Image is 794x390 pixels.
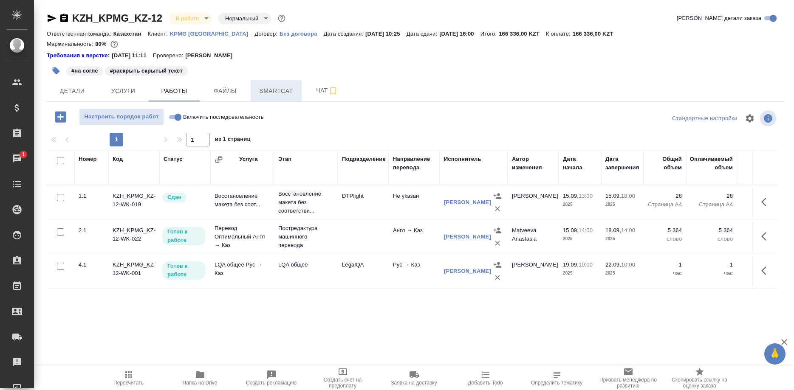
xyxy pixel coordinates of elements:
p: 15.09, [563,227,579,233]
button: Здесь прячутся важные кнопки [756,226,777,247]
p: 18:00 [621,193,635,199]
td: LegalQA [338,256,389,286]
p: Дата сдачи: [407,31,439,37]
span: Чат [307,85,348,96]
p: 22.09, [605,261,621,268]
p: К оплате: [546,31,573,37]
div: Исполнитель может приступить к работе [161,226,206,246]
div: 1.1 [79,192,104,200]
p: слово [648,235,682,243]
p: Постредактура машинного перевода [278,224,333,250]
button: Доп статусы указывают на важность/срочность заказа [276,13,287,24]
div: Общий объем [648,155,682,172]
button: Удалить [491,202,504,215]
span: Файлы [205,86,246,96]
p: 2025 [563,269,597,278]
p: Проверено: [153,51,186,60]
button: Добавить работу [49,108,72,126]
span: Настроить порядок работ [84,112,159,122]
a: 1 [2,148,32,169]
p: Дата создания: [324,31,365,37]
p: 13:00 [579,193,593,199]
p: 28 [648,192,682,200]
div: Подразделение [342,155,386,163]
p: 28 [690,192,733,200]
span: [PERSON_NAME] детали заказа [677,14,761,22]
button: Добавить тэг [47,62,65,80]
p: 2025 [605,235,639,243]
p: Итого: [480,31,499,37]
p: Казахстан [113,31,148,37]
p: #на согле [71,67,98,75]
p: 166 336,00 KZT [573,31,620,37]
div: Этап [278,155,291,163]
p: слово [690,235,733,243]
p: 4,7 [741,226,775,235]
button: Скопировать ссылку для ЯМессенджера [47,13,57,23]
td: Перевод Оптимальный Англ → Каз [210,220,274,254]
div: Оплачиваемый объем [690,155,733,172]
p: KPMG [GEOGRAPHIC_DATA] [170,31,255,37]
div: Код [113,155,123,163]
p: Готов к работе [167,262,200,279]
p: Ответственная команда: [47,31,113,37]
button: 766.00 RUB; 25210.80 KZT; [109,39,120,50]
p: 166 336,00 KZT [499,31,546,37]
p: [DATE] 11:11 [112,51,153,60]
button: Здесь прячутся важные кнопки [756,192,777,212]
p: 15.09, [563,193,579,199]
span: Включить последовательность [183,113,264,121]
button: Назначить [491,190,504,202]
p: 15.09, [605,193,621,199]
div: Направление перевода [393,155,435,172]
a: KPMG [GEOGRAPHIC_DATA] [170,30,255,37]
button: 🙏 [764,343,786,365]
td: KZH_KPMG_KZ-12-WK-019 [108,188,159,217]
span: Работы [154,86,195,96]
p: час [690,269,733,278]
p: RUB [741,200,775,209]
a: [PERSON_NAME] [444,268,491,274]
p: 10:00 [579,261,593,268]
p: 1 [648,261,682,269]
span: Детали [52,86,93,96]
p: LQA общее [278,261,333,269]
p: 80% [95,41,108,47]
p: 14:00 [579,227,593,233]
p: 318 [741,261,775,269]
a: [PERSON_NAME] [444,199,491,205]
p: 19.09, [563,261,579,268]
div: Номер [79,155,97,163]
a: KZH_KPMG_KZ-12 [72,12,162,24]
div: Статус [164,155,183,163]
p: 14:00 [621,227,635,233]
div: 2.1 [79,226,104,235]
p: RUB [741,269,775,278]
td: KZH_KPMG_KZ-12-WK-001 [108,256,159,286]
p: #раскрыть скрытый текст [110,67,183,75]
td: [PERSON_NAME] [508,188,559,217]
span: Smartcat [256,86,297,96]
td: Восстановление макета без соот... [210,188,274,217]
div: Менеджер проверил работу исполнителя, передает ее на следующий этап [161,192,206,203]
p: 2025 [605,200,639,209]
p: KZT [741,235,775,243]
td: Не указан [389,188,440,217]
span: Настроить таблицу [740,108,760,129]
p: Маржинальность: [47,41,95,47]
button: Скопировать ссылку [59,13,69,23]
div: Дата завершения [605,155,639,172]
button: Сгруппировать [215,155,223,164]
a: Требования к верстке: [47,51,112,60]
p: 2025 [605,269,639,278]
button: Назначить [491,258,504,271]
p: 5 364 [648,226,682,235]
p: 18.09, [605,227,621,233]
div: Исполнитель может приступить к работе [161,261,206,281]
p: 2025 [563,235,597,243]
td: Matveeva Anastasia [508,222,559,252]
span: 1 [17,150,30,159]
button: Здесь прячутся важные кнопки [756,261,777,281]
span: Посмотреть информацию [760,110,778,126]
p: Клиент: [147,31,170,37]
